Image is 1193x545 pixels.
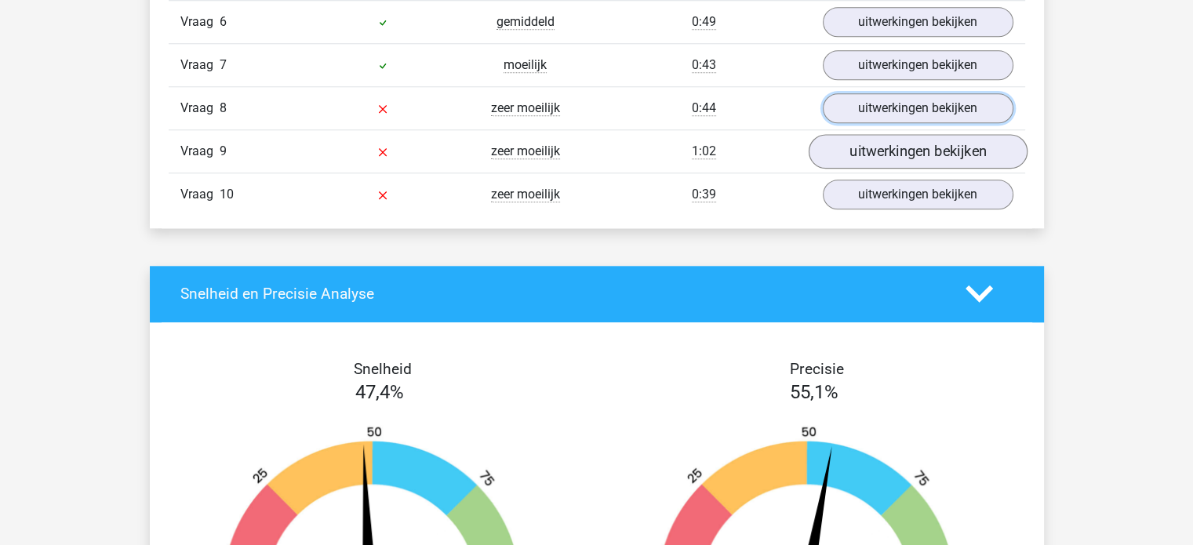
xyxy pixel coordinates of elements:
[180,185,220,204] span: Vraag
[491,100,560,116] span: zeer moeilijk
[220,100,227,115] span: 8
[220,14,227,29] span: 6
[808,134,1027,169] a: uitwerkingen bekijken
[180,99,220,118] span: Vraag
[180,285,942,303] h4: Snelheid en Precisie Analyse
[823,7,1013,37] a: uitwerkingen bekijken
[615,360,1020,378] h4: Precisie
[823,50,1013,80] a: uitwerkingen bekijken
[220,57,227,72] span: 7
[496,14,555,30] span: gemiddeld
[180,142,220,161] span: Vraag
[692,100,716,116] span: 0:44
[491,187,560,202] span: zeer moeilijk
[220,144,227,158] span: 9
[692,57,716,73] span: 0:43
[220,187,234,202] span: 10
[823,93,1013,123] a: uitwerkingen bekijken
[823,180,1013,209] a: uitwerkingen bekijken
[692,14,716,30] span: 0:49
[355,381,404,403] span: 47,4%
[692,144,716,159] span: 1:02
[180,13,220,31] span: Vraag
[180,56,220,74] span: Vraag
[180,360,585,378] h4: Snelheid
[491,144,560,159] span: zeer moeilijk
[504,57,547,73] span: moeilijk
[692,187,716,202] span: 0:39
[790,381,838,403] span: 55,1%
